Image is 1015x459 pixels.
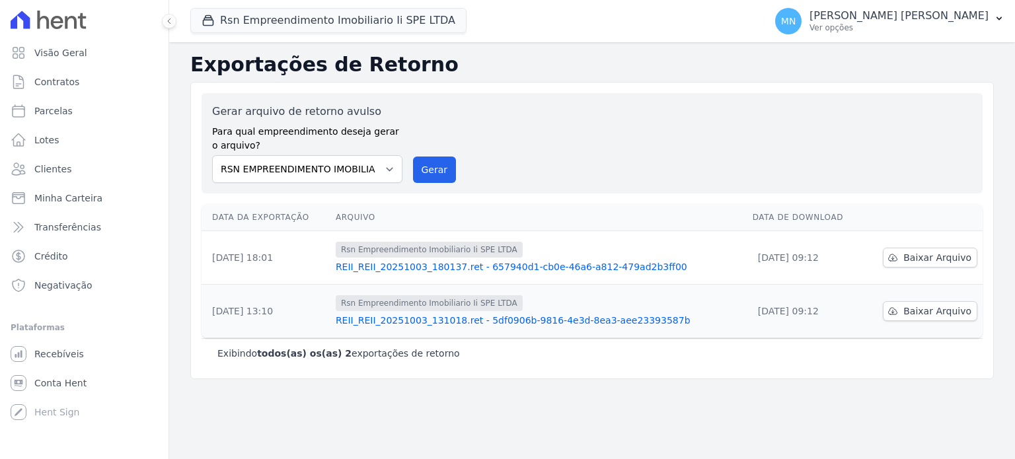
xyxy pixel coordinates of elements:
[34,376,87,390] span: Conta Hent
[883,248,977,267] a: Baixar Arquivo
[413,157,457,183] button: Gerar
[212,120,402,153] label: Para qual empreendimento deseja gerar o arquivo?
[190,8,467,33] button: Rsn Empreendimento Imobiliario Ii SPE LTDA
[5,69,163,95] a: Contratos
[34,46,87,59] span: Visão Geral
[212,104,402,120] label: Gerar arquivo de retorno avulso
[202,285,330,338] td: [DATE] 13:10
[202,204,330,231] th: Data da Exportação
[190,53,994,77] h2: Exportações de Retorno
[883,301,977,321] a: Baixar Arquivo
[5,185,163,211] a: Minha Carteira
[34,104,73,118] span: Parcelas
[809,9,989,22] p: [PERSON_NAME] [PERSON_NAME]
[781,17,796,26] span: MN
[34,133,59,147] span: Lotes
[202,231,330,285] td: [DATE] 18:01
[34,75,79,88] span: Contratos
[747,204,863,231] th: Data de Download
[5,40,163,66] a: Visão Geral
[336,295,523,311] span: Rsn Empreendimento Imobiliario Ii SPE LTDA
[336,260,742,273] a: REII_REII_20251003_180137.ret - 657940d1-cb0e-46a6-a812-479ad2b3ff00
[34,250,68,263] span: Crédito
[765,3,1015,40] button: MN [PERSON_NAME] [PERSON_NAME] Ver opções
[5,370,163,396] a: Conta Hent
[747,231,863,285] td: [DATE] 09:12
[336,242,523,258] span: Rsn Empreendimento Imobiliario Ii SPE LTDA
[34,347,84,361] span: Recebíveis
[5,243,163,269] a: Crédito
[11,320,158,335] div: Plataformas
[809,22,989,33] p: Ver opções
[34,279,93,292] span: Negativação
[5,214,163,240] a: Transferências
[217,347,460,360] p: Exibindo exportações de retorno
[34,192,102,205] span: Minha Carteira
[747,285,863,338] td: [DATE] 09:12
[5,98,163,124] a: Parcelas
[34,221,101,234] span: Transferências
[903,304,971,318] span: Baixar Arquivo
[257,348,352,359] b: todos(as) os(as) 2
[903,251,971,264] span: Baixar Arquivo
[330,204,747,231] th: Arquivo
[5,127,163,153] a: Lotes
[5,341,163,367] a: Recebíveis
[5,156,163,182] a: Clientes
[5,272,163,299] a: Negativação
[336,314,742,327] a: REII_REII_20251003_131018.ret - 5df0906b-9816-4e3d-8ea3-aee23393587b
[34,162,71,176] span: Clientes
